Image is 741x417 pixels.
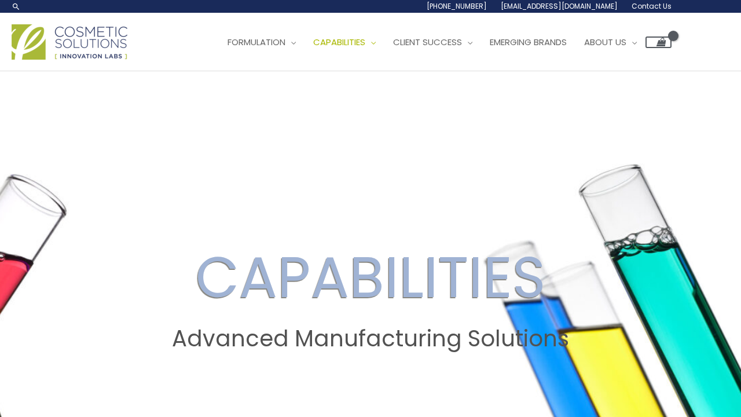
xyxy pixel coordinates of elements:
a: Search icon link [12,2,21,11]
a: Capabilities [305,25,384,60]
h2: Advanced Manufacturing Solutions [11,325,730,352]
a: About Us [575,25,645,60]
nav: Site Navigation [210,25,672,60]
span: Contact Us [632,1,672,11]
span: Capabilities [313,36,365,48]
img: Cosmetic Solutions Logo [12,24,127,60]
a: Formulation [219,25,305,60]
span: Emerging Brands [490,36,567,48]
span: Formulation [228,36,285,48]
span: Client Success [393,36,462,48]
span: About Us [584,36,626,48]
span: [EMAIL_ADDRESS][DOMAIN_NAME] [501,1,618,11]
a: Client Success [384,25,481,60]
a: Emerging Brands [481,25,575,60]
h2: CAPABILITIES [11,243,730,312]
span: [PHONE_NUMBER] [427,1,487,11]
a: View Shopping Cart, empty [645,36,672,48]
